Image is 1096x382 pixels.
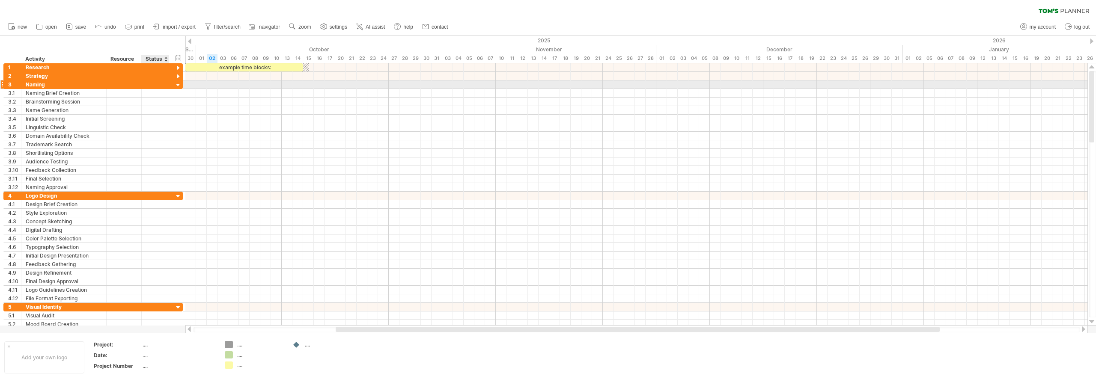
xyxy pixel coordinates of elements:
[656,45,902,54] div: December 2025
[453,54,464,63] div: Tuesday, 4 November 2025
[603,54,614,63] div: Monday, 24 November 2025
[217,54,228,63] div: Friday, 3 October 2025
[1063,54,1074,63] div: Thursday, 22 January 2026
[421,54,432,63] div: Thursday, 30 October 2025
[163,24,196,30] span: import / export
[303,54,314,63] div: Wednesday, 15 October 2025
[592,54,603,63] div: Friday, 21 November 2025
[357,54,367,63] div: Wednesday, 22 October 2025
[389,54,399,63] div: Monday, 27 October 2025
[614,54,624,63] div: Tuesday, 25 November 2025
[420,21,451,33] a: contact
[260,54,271,63] div: Thursday, 9 October 2025
[8,269,21,277] div: 4.9
[314,54,325,63] div: Thursday, 16 October 2025
[25,55,101,63] div: Activity
[237,361,284,369] div: ....
[517,54,528,63] div: Wednesday, 12 November 2025
[860,54,870,63] div: Friday, 26 December 2025
[8,303,21,311] div: 5
[134,24,144,30] span: print
[881,54,892,63] div: Tuesday, 30 December 2025
[8,132,21,140] div: 3.6
[8,140,21,148] div: 3.7
[94,341,141,348] div: Project:
[26,217,102,225] div: Concept Sketching
[8,226,21,234] div: 4.4
[678,54,688,63] div: Wednesday, 3 December 2025
[151,21,198,33] a: import / export
[45,24,57,30] span: open
[335,54,346,63] div: Monday, 20 October 2025
[410,54,421,63] div: Wednesday, 29 October 2025
[392,21,416,33] a: help
[6,21,30,33] a: new
[432,24,448,30] span: contact
[785,54,795,63] div: Wednesday, 17 December 2025
[26,63,102,71] div: Research
[26,209,102,217] div: Style Exploration
[945,54,956,63] div: Wednesday, 7 January 2026
[8,89,21,97] div: 3.1
[817,54,828,63] div: Monday, 22 December 2025
[8,157,21,166] div: 3.9
[742,54,753,63] div: Thursday, 11 December 2025
[8,217,21,225] div: 4.3
[287,21,313,33] a: zoom
[26,226,102,234] div: Digital Drafting
[8,72,21,80] div: 2
[282,54,292,63] div: Monday, 13 October 2025
[710,54,721,63] div: Monday, 8 December 2025
[8,294,21,302] div: 4.12
[699,54,710,63] div: Friday, 5 December 2025
[123,21,147,33] a: print
[26,72,102,80] div: Strategy
[64,21,89,33] a: save
[924,54,935,63] div: Monday, 5 January 2026
[325,54,335,63] div: Friday, 17 October 2025
[892,54,902,63] div: Wednesday, 31 December 2025
[26,183,102,191] div: Naming Approval
[8,311,21,320] div: 5.1
[318,21,350,33] a: settings
[806,54,817,63] div: Friday, 19 December 2025
[1052,54,1063,63] div: Wednesday, 21 January 2026
[26,89,102,97] div: Naming Brief Creation
[330,24,347,30] span: settings
[196,45,442,54] div: October 2025
[581,54,592,63] div: Thursday, 20 November 2025
[146,55,164,63] div: Status
[26,157,102,166] div: Audience Testing
[305,341,351,348] div: ....
[247,21,283,33] a: navigator
[828,54,838,63] div: Tuesday, 23 December 2025
[26,166,102,174] div: Feedback Collection
[346,54,357,63] div: Tuesday, 21 October 2025
[935,54,945,63] div: Tuesday, 6 January 2026
[26,192,102,200] div: Logo Design
[26,149,102,157] div: Shortlisting Options
[763,54,774,63] div: Monday, 15 December 2025
[528,54,539,63] div: Thursday, 13 November 2025
[913,54,924,63] div: Friday, 2 January 2026
[94,362,141,370] div: Project Number
[26,294,102,302] div: File Format Exporting
[8,286,21,294] div: 4.11
[26,286,102,294] div: Logo Guidelines Creation
[26,123,102,131] div: Linguistic Check
[104,24,116,30] span: undo
[1030,24,1056,30] span: my account
[8,175,21,183] div: 3.11
[185,63,303,71] div: example time blocks:
[354,21,387,33] a: AI assist
[8,149,21,157] div: 3.8
[8,123,21,131] div: 3.5
[292,54,303,63] div: Tuesday, 14 October 2025
[366,24,385,30] span: AI assist
[8,98,21,106] div: 3.2
[485,54,496,63] div: Friday, 7 November 2025
[228,54,239,63] div: Monday, 6 October 2025
[4,341,84,373] div: Add your own logo
[8,115,21,123] div: 3.4
[259,24,280,30] span: navigator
